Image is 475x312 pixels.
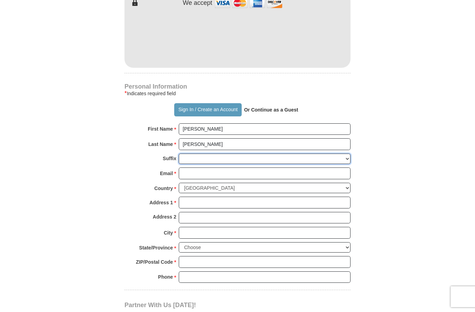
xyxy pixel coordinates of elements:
[164,228,173,238] strong: City
[154,183,173,193] strong: Country
[124,302,196,309] span: Partner With Us [DATE]!
[163,154,176,163] strong: Suffix
[148,124,173,134] strong: First Name
[153,212,176,222] strong: Address 2
[174,103,241,116] button: Sign In / Create an Account
[148,139,173,149] strong: Last Name
[124,89,351,98] div: Indicates required field
[136,257,173,267] strong: ZIP/Postal Code
[244,107,298,113] strong: Or Continue as a Guest
[139,243,173,253] strong: State/Province
[150,198,173,207] strong: Address 1
[160,169,173,178] strong: Email
[124,84,351,89] h4: Personal Information
[158,272,173,282] strong: Phone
